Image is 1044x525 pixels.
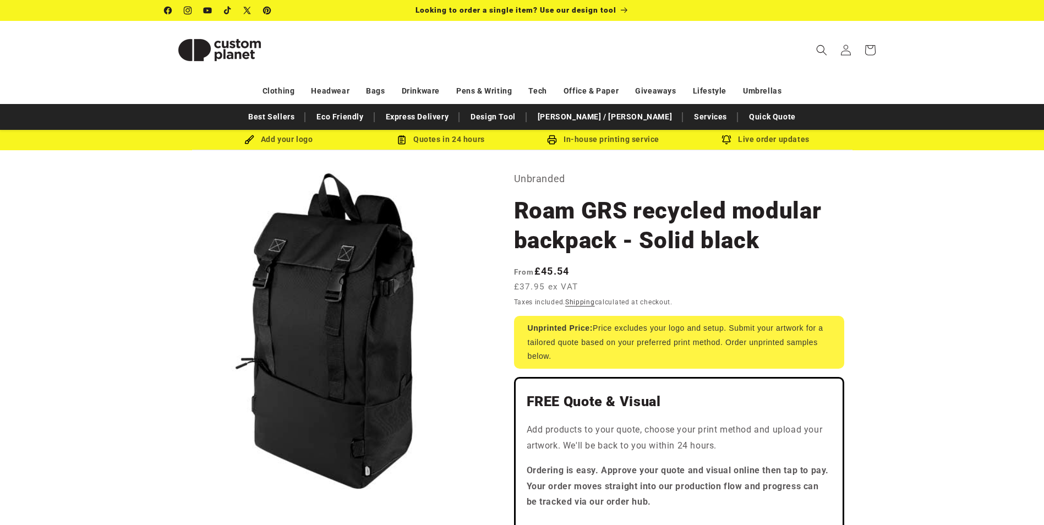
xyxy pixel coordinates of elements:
a: Lifestyle [693,81,726,101]
div: In-house printing service [522,133,685,146]
a: Umbrellas [743,81,781,101]
img: Order Updates Icon [397,135,407,145]
a: Best Sellers [243,107,300,127]
a: Design Tool [465,107,521,127]
a: Custom Planet [160,21,278,79]
summary: Search [810,38,834,62]
div: Price excludes your logo and setup. Submit your artwork for a tailored quote based on your prefer... [514,316,844,369]
a: Services [688,107,733,127]
a: Pens & Writing [456,81,512,101]
span: £37.95 ex VAT [514,281,578,293]
img: Order updates [721,135,731,145]
span: Looking to order a single item? Use our design tool [416,6,616,14]
div: Taxes included. calculated at checkout. [514,297,844,308]
div: Add your logo [198,133,360,146]
a: Bags [366,81,385,101]
a: Eco Friendly [311,107,369,127]
strong: Unprinted Price: [528,324,593,332]
strong: Ordering is easy. Approve your quote and visual online then tap to pay. Your order moves straight... [527,465,829,507]
h2: FREE Quote & Visual [527,393,832,411]
media-gallery: Gallery Viewer [165,170,487,492]
span: From [514,267,534,276]
a: Drinkware [402,81,440,101]
strong: £45.54 [514,265,570,277]
a: Headwear [311,81,349,101]
p: Unbranded [514,170,844,188]
div: Quotes in 24 hours [360,133,522,146]
a: Express Delivery [380,107,455,127]
a: Giveaways [635,81,676,101]
div: Live order updates [685,133,847,146]
img: Custom Planet [165,25,275,75]
a: Clothing [263,81,295,101]
img: In-house printing [547,135,557,145]
a: Tech [528,81,546,101]
p: Add products to your quote, choose your print method and upload your artwork. We'll be back to yo... [527,422,832,454]
a: Office & Paper [564,81,619,101]
a: Shipping [565,298,595,306]
img: Brush Icon [244,135,254,145]
a: [PERSON_NAME] / [PERSON_NAME] [532,107,677,127]
a: Quick Quote [744,107,801,127]
h1: Roam GRS recycled modular backpack - Solid black [514,196,844,255]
